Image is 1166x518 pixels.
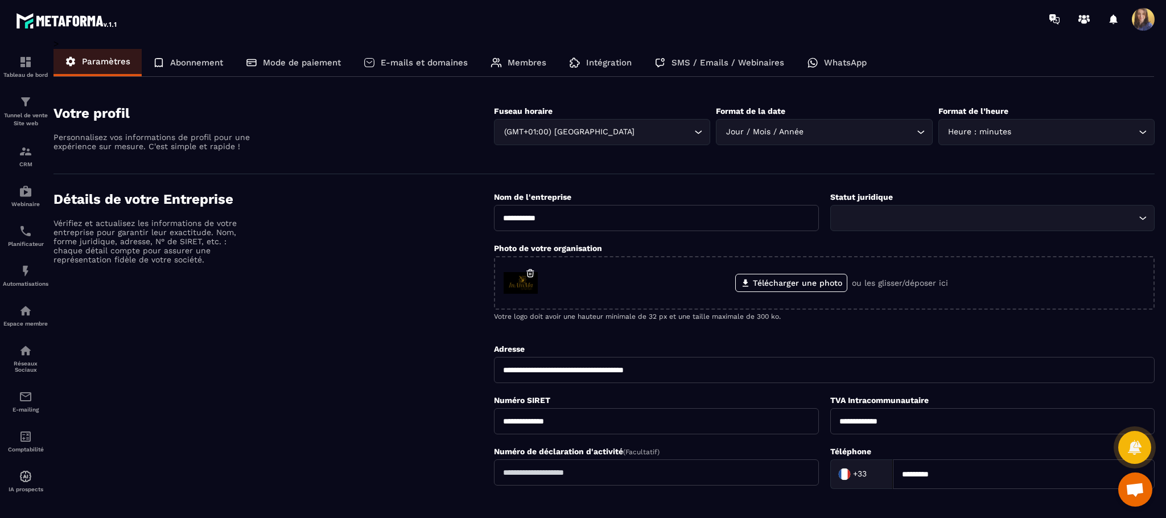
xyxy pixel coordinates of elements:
p: Membres [508,57,546,68]
label: Télécharger une photo [735,274,847,292]
a: automationsautomationsEspace membre [3,295,48,335]
img: automations [19,304,32,318]
a: formationformationTunnel de vente Site web [3,87,48,136]
input: Search for option [806,126,913,138]
p: WhatsApp [824,57,867,68]
img: formation [19,55,32,69]
p: Abonnement [170,57,223,68]
p: ou les glisser/déposer ici [852,278,948,287]
label: Numéro SIRET [494,396,550,405]
a: formationformationCRM [3,136,48,176]
p: IA prospects [3,486,48,492]
p: Tableau de bord [3,72,48,78]
p: Votre logo doit avoir une hauteur minimale de 32 px et une taille maximale de 300 ko. [494,313,1155,320]
p: Vérifiez et actualisez les informations de votre entreprise pour garantir leur exactitude. Nom, f... [53,219,253,264]
p: Personnalisez vos informations de profil pour une expérience sur mesure. C'est simple et rapide ! [53,133,253,151]
span: +33 [853,468,867,480]
label: Photo de votre organisation [494,244,602,253]
a: social-networksocial-networkRéseaux Sociaux [3,335,48,381]
span: (Facultatif) [623,448,660,456]
p: Comptabilité [3,446,48,453]
label: Fuseau horaire [494,106,553,116]
label: Format de la date [716,106,785,116]
img: Country Flag [833,463,856,486]
label: Format de l’heure [938,106,1008,116]
span: Heure : minutes [946,126,1014,138]
p: Tunnel de vente Site web [3,112,48,128]
label: Numéro de déclaration d'activité [494,447,660,456]
a: automationsautomationsWebinaire [3,176,48,216]
p: CRM [3,161,48,167]
img: logo [16,10,118,31]
a: emailemailE-mailing [3,381,48,421]
h4: Détails de votre Entreprise [53,191,494,207]
div: Search for option [494,119,710,145]
p: E-mailing [3,406,48,413]
a: schedulerschedulerPlanificateur [3,216,48,256]
p: Paramètres [82,56,130,67]
p: Espace membre [3,320,48,327]
img: email [19,390,32,404]
div: Search for option [938,119,1155,145]
div: Search for option [830,205,1155,231]
span: Jour / Mois / Année [723,126,806,138]
p: Automatisations [3,281,48,287]
img: social-network [19,344,32,357]
p: Planificateur [3,241,48,247]
input: Search for option [870,466,881,483]
p: Intégration [586,57,632,68]
label: TVA Intracommunautaire [830,396,929,405]
p: SMS / Emails / Webinaires [671,57,784,68]
img: formation [19,145,32,158]
img: formation [19,95,32,109]
p: Webinaire [3,201,48,207]
a: accountantaccountantComptabilité [3,421,48,461]
label: Nom de l'entreprise [494,192,571,202]
label: Code NAF [494,501,532,511]
p: E-mails et domaines [381,57,468,68]
a: automationsautomationsAutomatisations [3,256,48,295]
input: Search for option [637,126,691,138]
p: Mode de paiement [263,57,341,68]
h4: Votre profil [53,105,494,121]
a: formationformationTableau de bord [3,47,48,87]
p: Réseaux Sociaux [3,360,48,373]
label: Statut juridique [830,192,893,202]
div: Ouvrir le chat [1118,472,1152,507]
div: Search for option [716,119,932,145]
input: Search for option [1014,126,1136,138]
img: automations [19,470,32,483]
span: (GMT+01:00) [GEOGRAPHIC_DATA] [501,126,637,138]
div: Search for option [830,459,893,489]
img: scheduler [19,224,32,238]
img: automations [19,264,32,278]
label: Adresse [494,344,525,353]
img: automations [19,184,32,198]
input: Search for option [838,212,1136,224]
img: accountant [19,430,32,443]
label: Téléphone [830,447,871,456]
